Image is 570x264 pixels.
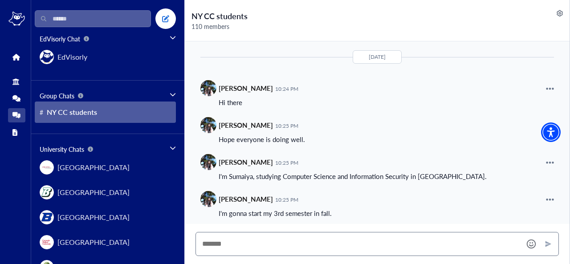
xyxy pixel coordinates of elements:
img: item-logo [40,50,54,64]
span: [GEOGRAPHIC_DATA] [57,212,130,223]
span: 10:24 PM [275,86,298,92]
button: pen-to-square [155,8,176,29]
button: item-logoEdVisorly [35,45,176,69]
span: 10:25 PM [275,197,298,203]
button: Emoji picker [526,239,537,249]
span: # [40,108,43,117]
textarea: Message [202,240,516,249]
button: item-logo[GEOGRAPHIC_DATA] [35,230,176,255]
span: [PERSON_NAME] [219,195,273,203]
span: [GEOGRAPHIC_DATA] [57,237,130,248]
button: Send [541,238,555,250]
span: [DATE] [369,53,386,61]
span: [PERSON_NAME] [219,158,273,166]
div: Channel list [35,102,176,123]
img: cog-icon [557,10,563,16]
span: EdVisorly Chat [40,34,89,44]
span: 10:25 PM [275,123,298,129]
img: item-logo [40,185,54,199]
img: item-logo [40,235,54,249]
span: [PERSON_NAME] [219,121,273,129]
img: item-logo [40,210,54,224]
button: item-logo[GEOGRAPHIC_DATA] [35,205,176,230]
span: 10:25 PM [275,160,298,166]
p: I'm gonna start my 3rd semester in fall. [219,209,332,217]
button: item-logo[GEOGRAPHIC_DATA] [35,180,176,205]
div: Channel list [35,45,176,69]
span: [GEOGRAPHIC_DATA] [57,187,130,198]
img: https://lh3.googleusercontent.com/a/ACg8ocJ5hRacfpQqyy656an2Lfh5asNYD77lLGtCCxOBFJ4DLjSbuvSP=s96-c [200,117,216,133]
span: 110 members [191,22,251,31]
span: NY CC students [47,107,97,118]
button: #NY CC students [35,102,176,123]
div: NY CC students [191,10,248,22]
span: [GEOGRAPHIC_DATA] [57,162,130,173]
span: [PERSON_NAME] [219,84,273,92]
span: Group Chats [40,91,83,101]
img: https://lh3.googleusercontent.com/a/ACg8ocJ5hRacfpQqyy656an2Lfh5asNYD77lLGtCCxOBFJ4DLjSbuvSP=s96-c [200,154,216,170]
p: I'm Sumaiya, studying Computer Science and Information Security in [GEOGRAPHIC_DATA]. [219,172,487,180]
span: EdVisorly [57,52,87,62]
p: Hope everyone is doing well. [219,135,305,143]
p: Hi there [219,98,242,106]
img: https://lh3.googleusercontent.com/a/ACg8ocJ5hRacfpQqyy656an2Lfh5asNYD77lLGtCCxOBFJ4DLjSbuvSP=s96-c [200,191,216,207]
span: University Chats [40,145,93,154]
img: logo [8,12,25,26]
img: https://lh3.googleusercontent.com/a/ACg8ocJ5hRacfpQqyy656an2Lfh5asNYD77lLGtCCxOBFJ4DLjSbuvSP=s96-c [200,80,216,96]
img: item-logo [40,160,54,175]
button: item-logo[GEOGRAPHIC_DATA] [35,155,176,180]
div: Accessibility Menu [541,122,561,142]
input: Search [35,10,151,27]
